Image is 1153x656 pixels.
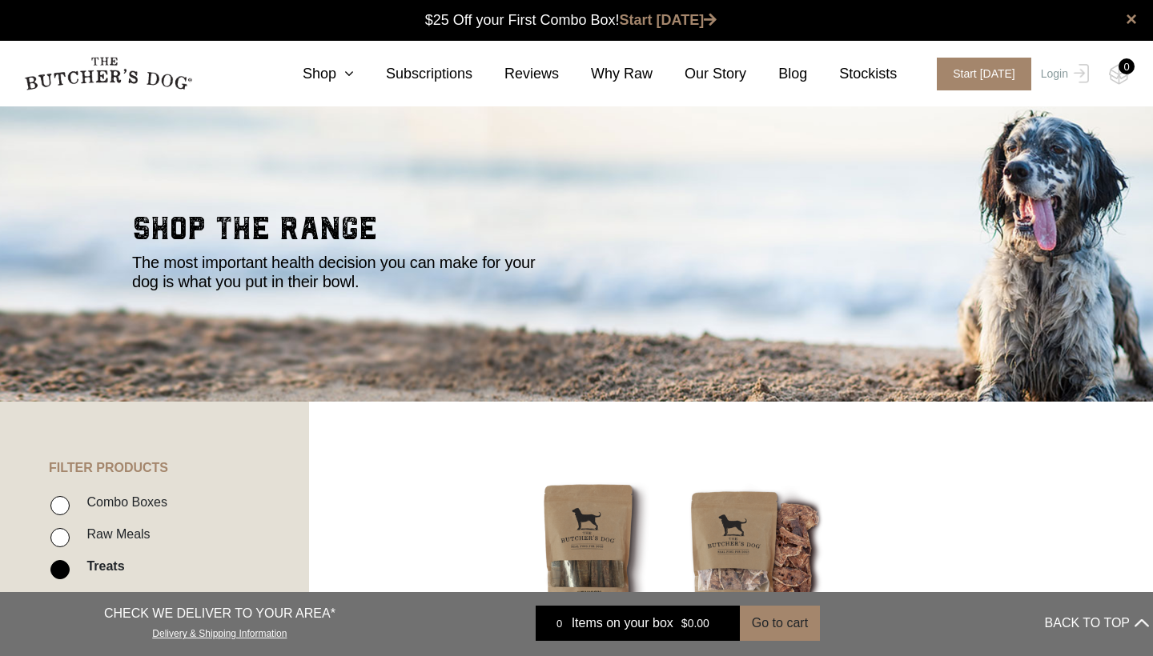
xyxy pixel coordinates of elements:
img: TBD_Cart-Empty.png [1109,64,1129,85]
label: Apothecary [78,587,151,609]
button: Go to cart [740,606,820,641]
div: 0 [548,615,572,631]
p: The most important health decision you can make for your dog is what you put in their bowl. [132,253,556,291]
a: close [1126,10,1137,29]
span: Start [DATE] [937,58,1031,90]
a: Blog [746,63,807,85]
a: Subscriptions [354,63,472,85]
label: Combo Boxes [78,491,167,513]
a: Delivery & Shipping Information [152,624,287,639]
img: Venison Chew Sticks [516,482,664,630]
a: Our Story [653,63,746,85]
a: Start [DATE] [921,58,1037,90]
span: $ [681,617,688,630]
h2: shop the range [132,213,1021,253]
a: Why Raw [559,63,653,85]
p: CHECK WE DELIVER TO YOUR AREA* [104,604,335,623]
a: 0 Items on your box $0.00 [536,606,740,641]
button: BACK TO TOP [1045,604,1149,642]
a: Login [1037,58,1089,90]
label: Raw Meals [78,523,150,545]
a: Shop [271,63,354,85]
div: 0 [1119,58,1135,74]
a: Stockists [807,63,897,85]
span: Items on your box [572,614,673,633]
a: Start [DATE] [620,12,717,28]
a: Reviews [472,63,559,85]
img: Lamb Puff Cubes [681,482,830,630]
label: Treats [78,555,124,577]
bdi: 0.00 [681,617,709,630]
